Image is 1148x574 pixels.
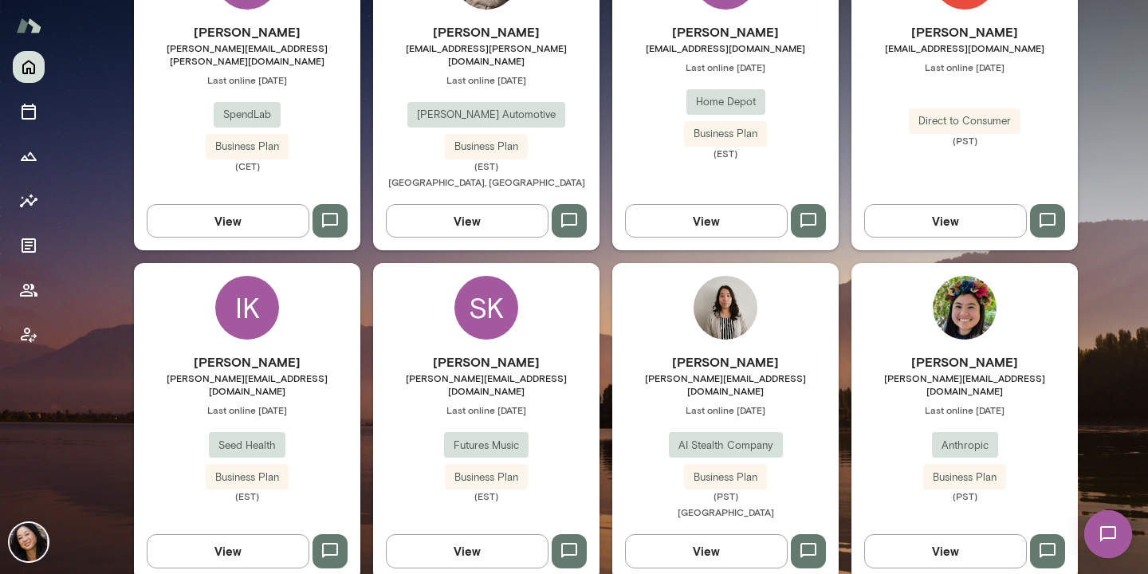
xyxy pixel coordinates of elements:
span: [PERSON_NAME][EMAIL_ADDRESS][DOMAIN_NAME] [612,372,839,397]
button: View [625,204,788,238]
span: AI Stealth Company [669,438,783,454]
h6: [PERSON_NAME] [373,352,600,372]
button: Documents [13,230,45,261]
span: Business Plan [923,470,1006,486]
span: (EST) [373,159,600,172]
span: Business Plan [445,470,528,486]
img: Maggie Vo [933,276,997,340]
span: (PST) [851,489,1078,502]
button: View [625,534,788,568]
span: Last online [DATE] [373,73,600,86]
h6: [PERSON_NAME] [612,352,839,372]
h6: [PERSON_NAME] [612,22,839,41]
span: SpendLab [214,107,281,123]
span: Last online [DATE] [134,73,360,86]
span: (EST) [134,489,360,502]
span: Business Plan [206,470,289,486]
span: Last online [DATE] [612,403,839,416]
img: Mento [16,10,41,41]
span: Business Plan [206,139,289,155]
button: Growth Plan [13,140,45,172]
span: [PERSON_NAME][EMAIL_ADDRESS][DOMAIN_NAME] [851,372,1078,397]
button: View [864,534,1027,568]
span: Last online [DATE] [373,403,600,416]
button: View [386,204,548,238]
img: Janet Tam [694,276,757,340]
button: View [147,204,309,238]
button: View [147,534,309,568]
span: Last online [DATE] [851,61,1078,73]
span: Last online [DATE] [134,403,360,416]
span: (EST) [612,147,839,159]
span: (EST) [373,489,600,502]
span: Anthropic [932,438,998,454]
button: View [864,204,1027,238]
span: Last online [DATE] [612,61,839,73]
span: Seed Health [209,438,285,454]
span: Direct to Consumer [909,113,1020,129]
button: Insights [13,185,45,217]
span: [PERSON_NAME][EMAIL_ADDRESS][PERSON_NAME][DOMAIN_NAME] [134,41,360,67]
h6: [PERSON_NAME] [134,22,360,41]
span: [PERSON_NAME] Automotive [407,107,565,123]
button: Home [13,51,45,83]
span: [GEOGRAPHIC_DATA], [GEOGRAPHIC_DATA] [388,176,585,187]
button: Members [13,274,45,306]
div: SK [454,276,518,340]
span: [GEOGRAPHIC_DATA] [678,506,774,517]
button: Client app [13,319,45,351]
h6: [PERSON_NAME] [851,22,1078,41]
span: [EMAIL_ADDRESS][DOMAIN_NAME] [612,41,839,54]
span: (PST) [851,134,1078,147]
span: (CET) [134,159,360,172]
img: Ming Chen [10,523,48,561]
span: Business Plan [445,139,528,155]
div: IK [215,276,279,340]
span: Business Plan [684,126,767,142]
span: [PERSON_NAME][EMAIL_ADDRESS][DOMAIN_NAME] [134,372,360,397]
span: [PERSON_NAME][EMAIL_ADDRESS][DOMAIN_NAME] [373,372,600,397]
h6: [PERSON_NAME] [851,352,1078,372]
button: View [386,534,548,568]
span: Last online [DATE] [851,403,1078,416]
h6: [PERSON_NAME] [373,22,600,41]
span: Futures Music [444,438,529,454]
span: [EMAIL_ADDRESS][PERSON_NAME][DOMAIN_NAME] [373,41,600,67]
span: [EMAIL_ADDRESS][DOMAIN_NAME] [851,41,1078,54]
span: (PST) [612,489,839,502]
button: Sessions [13,96,45,128]
h6: [PERSON_NAME] [134,352,360,372]
span: Business Plan [684,470,767,486]
span: Home Depot [686,94,765,110]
